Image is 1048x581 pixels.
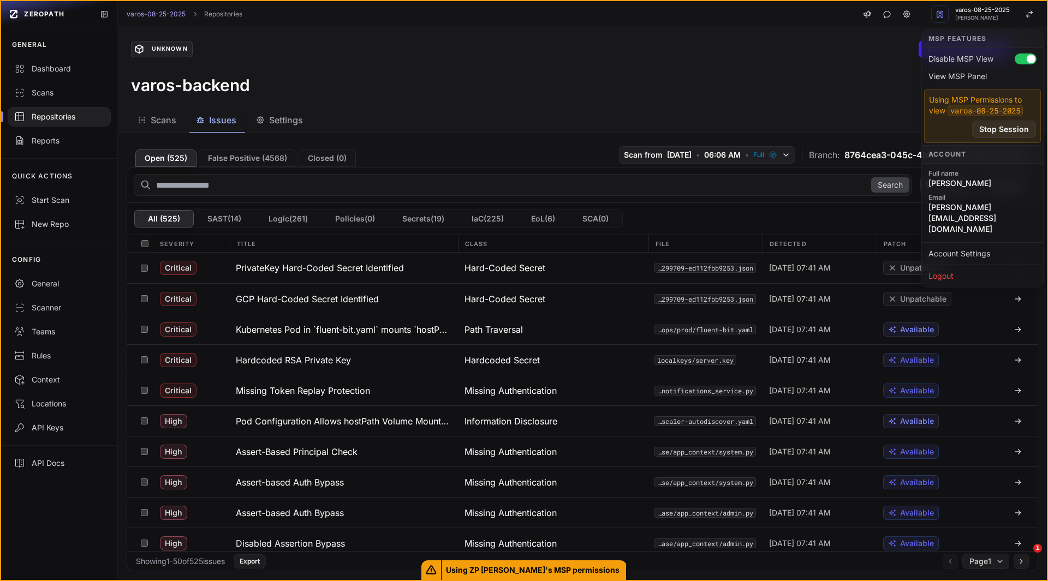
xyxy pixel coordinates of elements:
[14,398,104,409] div: Locations
[769,324,831,335] span: [DATE] 07:41 AM
[928,193,1037,202] span: Email
[465,292,545,306] span: Hard-Coded Secret
[696,149,700,160] span: •
[769,446,831,457] span: [DATE] 07:41 AM
[955,7,1010,13] span: varos-08-25-2025
[127,436,1038,466] div: High Assert-Based Principal Check Missing Authentication src/varos-api-base/varos_api_base/app_co...
[928,178,1037,189] span: [PERSON_NAME]
[1,188,117,212] button: Start Scan
[24,10,64,19] span: ZEROPATH
[127,314,1038,344] div: Critical Kubernetes Pod in `fluent-bit.yaml` mounts `hostPath` to host filesystem Path Traversal ...
[236,292,379,306] h3: GCP Hard-Coded Secret Identified
[465,323,523,336] span: Path Traversal
[654,355,736,365] button: localkeys/server.key
[1,272,117,296] a: General
[619,146,795,164] button: Scan from [DATE] • 06:06 AM • Full
[769,416,831,427] span: [DATE] 07:41 AM
[14,458,104,469] div: API Docs
[465,476,557,489] span: Missing Authentication
[14,422,104,433] div: API Keys
[745,149,749,160] span: •
[136,556,225,567] div: Showing 1 - 50 of 525 issues
[900,262,946,273] span: Unpatchable
[1,344,117,368] a: Rules
[229,284,458,314] button: GCP Hard-Coded Secret Identified
[654,477,755,487] code: src/varos-api-base/varos_api_base/app_context/system.py
[654,263,755,273] button: src/varos-enrichment/varos_enrichment/website_categorization/varos-299709-ed112fbb9253.json
[14,278,104,289] div: General
[667,149,692,160] span: [DATE]
[654,325,755,334] code: devops/prod/fluent-bit.yaml
[919,40,1012,58] button: Scan Repository
[769,262,831,273] span: [DATE] 07:41 AM
[160,292,196,306] span: Critical
[458,210,517,227] button: IaC(225)
[962,554,1009,569] button: Page1
[769,355,831,366] span: [DATE] 07:41 AM
[1,368,117,392] a: Context
[229,528,458,558] button: Disabled Assertion Bypass
[229,498,458,528] button: Assert-based Auth Bypass
[769,507,831,518] span: [DATE] 07:41 AM
[928,53,993,64] span: Disable MSP View
[236,384,370,397] h3: Missing Token Replay Protection
[1011,544,1037,570] iframe: Intercom live chat
[229,345,458,375] button: Hardcoded RSA Private Key
[191,10,199,18] svg: chevron right,
[1,129,117,153] a: Reports
[924,245,1041,262] a: Account Settings
[1,81,117,105] a: Scans
[900,355,934,366] span: Available
[160,445,187,459] span: High
[151,113,176,127] span: Scans
[127,283,1038,314] div: Critical GCP Hard-Coded Secret Identified Hard-Coded Secret src/varos-enrichment/varos_enrichment...
[654,538,755,548] button: src/varos-api-base/varos_api_base/app_context/admin.py
[131,75,250,95] h3: varos-backend
[236,476,344,489] h3: Assert-based Auth Bypass
[624,149,663,160] span: Scan from
[14,326,104,337] div: Teams
[900,324,934,335] span: Available
[153,235,229,252] div: Severity
[1,416,117,440] a: API Keys
[127,10,186,19] a: varos-08-25-2025
[928,202,1037,235] span: [PERSON_NAME][EMAIL_ADDRESS][DOMAIN_NAME]
[229,253,458,283] button: PrivateKey Hard-Coded Secret Identified
[127,528,1038,558] div: High Disabled Assertion Bypass Missing Authentication src/varos-api-base/varos_api_base/app_conte...
[127,497,1038,528] div: High Assert-based Auth Bypass Missing Authentication src/varos-api-base/varos_api_base/app_contex...
[900,538,934,549] span: Available
[763,235,877,252] div: Detected
[648,235,763,252] div: File
[14,87,104,98] div: Scans
[1,296,117,320] a: Scanner
[948,105,1023,116] code: varos-08-25-2025
[1,320,117,344] a: Teams
[955,15,1010,21] span: [PERSON_NAME]
[14,219,104,230] div: New Repo
[236,415,451,428] h3: Pod Configuration Allows hostPath Volume Mounts Enabling Node Filesystem Access
[900,507,934,518] span: Available
[127,344,1038,375] div: Critical Hardcoded RSA Private Key Hardcoded Secret localkeys/server.key [DATE] 07:41 AM Available
[127,10,242,19] nav: breadcrumb
[160,536,187,550] span: High
[299,149,356,167] button: Closed (0)
[900,446,934,457] span: Available
[769,538,831,549] span: [DATE] 07:41 AM
[569,210,622,227] button: SCA(0)
[900,477,934,488] span: Available
[1033,544,1042,553] span: 1
[1,57,117,81] a: Dashboard
[236,506,344,519] h3: Assert-based Auth Bypass
[465,261,545,274] span: Hard-Coded Secret
[1,212,117,236] a: New Repo
[654,294,755,304] button: src/varos-enrichment/varos_enrichment/website_categorization/varos-299709-ed112fbb9253.json
[654,416,755,426] button: devops/airbyte/cluster-autoscaler-autodiscover.yaml
[194,210,255,227] button: SAST(14)
[236,537,345,550] h3: Disabled Assertion Bypass
[465,537,557,550] span: Missing Authentication
[199,149,296,167] button: False Positive (4568)
[209,113,236,127] span: Issues
[654,508,755,518] button: src/varos-api-base/varos_api_base/app_context/admin.py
